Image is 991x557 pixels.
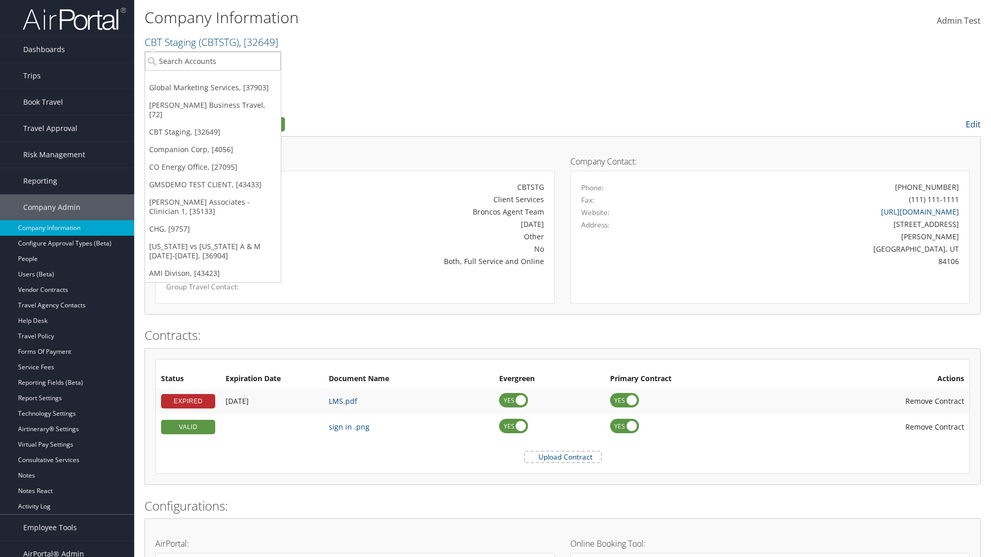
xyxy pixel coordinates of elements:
[297,231,544,242] div: Other
[145,52,281,71] input: Search Accounts
[23,142,85,168] span: Risk Management
[494,370,605,388] th: Evergreen
[145,79,281,96] a: Global Marketing Services, [37903]
[297,256,544,267] div: Both, Full Service and Online
[155,539,555,548] h4: AirPortal:
[581,220,610,230] label: Address:
[297,243,544,254] div: No
[905,422,964,432] span: Remove Contract
[145,238,281,265] a: [US_STATE] vs [US_STATE] A & M [DATE]-[DATE], [36904]
[145,35,278,49] a: CBT Staging
[145,326,981,344] h2: Contracts:
[937,15,981,26] span: Admin Test
[581,195,595,205] label: Fax:
[895,391,905,411] i: Remove Contract
[145,141,281,158] a: Companion Corp, [4056]
[581,207,610,218] label: Website:
[155,157,555,166] h4: Account Details:
[297,219,544,230] div: [DATE]
[329,396,357,406] a: LMS.pdf
[23,116,77,141] span: Travel Approval
[23,89,63,115] span: Book Travel
[937,5,981,37] a: Admin Test
[23,7,126,31] img: airportal-logo.png
[324,370,494,388] th: Document Name
[145,265,281,282] a: AMI Divison, [43423]
[905,396,964,406] span: Remove Contract
[23,194,81,220] span: Company Admin
[581,183,604,193] label: Phone:
[329,422,370,432] a: sign in .png
[145,193,281,220] a: [PERSON_NAME] Associates - Clinician 1, [35133]
[895,182,959,192] div: [PHONE_NUMBER]
[145,158,281,176] a: CO Energy Office, [27095]
[778,370,969,388] th: Actions
[199,35,239,49] span: ( CBTSTG )
[166,282,282,292] label: Group Travel Contact:
[525,452,601,462] label: Upload Contract
[680,243,960,254] div: [GEOGRAPHIC_DATA], UT
[161,420,215,434] div: VALID
[156,370,220,388] th: Status
[966,119,981,130] a: Edit
[680,231,960,242] div: [PERSON_NAME]
[239,35,278,49] span: , [ 32649 ]
[145,497,981,515] h2: Configurations:
[145,123,281,141] a: CBT Staging, [32649]
[161,394,215,408] div: EXPIRED
[680,256,960,267] div: 84106
[145,115,697,133] h2: Company Profile:
[23,515,77,540] span: Employee Tools
[226,396,249,406] span: [DATE]
[297,206,544,217] div: Broncos Agent Team
[226,397,318,406] div: Add/Edit Date
[297,182,544,192] div: CBTSTG
[23,37,65,62] span: Dashboards
[23,63,41,89] span: Trips
[145,96,281,123] a: [PERSON_NAME] Business Travel, [72]
[145,7,702,28] h1: Company Information
[23,168,57,194] span: Reporting
[881,207,959,217] a: [URL][DOMAIN_NAME]
[570,157,970,166] h4: Company Contact:
[226,422,318,432] div: Add/Edit Date
[605,370,778,388] th: Primary Contract
[220,370,324,388] th: Expiration Date
[895,417,905,437] i: Remove Contract
[680,219,960,230] div: [STREET_ADDRESS]
[297,194,544,205] div: Client Services
[145,220,281,238] a: CHG, [9757]
[570,539,970,548] h4: Online Booking Tool:
[909,194,959,205] div: (111) 111-1111
[145,176,281,193] a: GMSDEMO TEST CLIENT, [43433]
